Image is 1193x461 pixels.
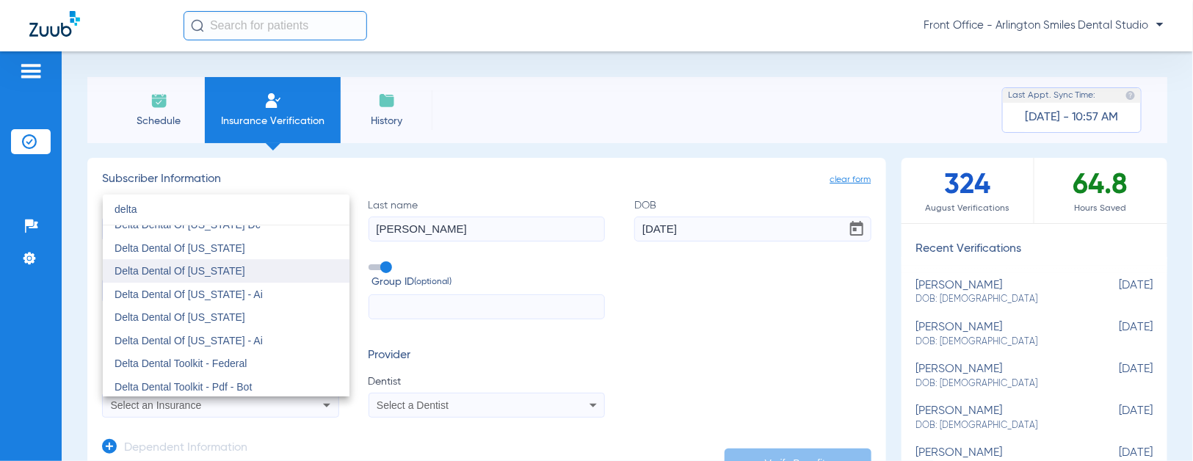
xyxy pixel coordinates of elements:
[115,381,252,393] span: Delta Dental Toolkit - Pdf - Bot
[115,357,247,369] span: Delta Dental Toolkit - Federal
[1120,391,1193,461] iframe: Chat Widget
[115,242,245,254] span: Delta Dental Of [US_STATE]
[115,265,245,277] span: Delta Dental Of [US_STATE]
[103,195,349,225] input: dropdown search
[115,288,263,300] span: Delta Dental Of [US_STATE] - Ai
[115,335,263,346] span: Delta Dental Of [US_STATE] - Ai
[115,311,245,323] span: Delta Dental Of [US_STATE]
